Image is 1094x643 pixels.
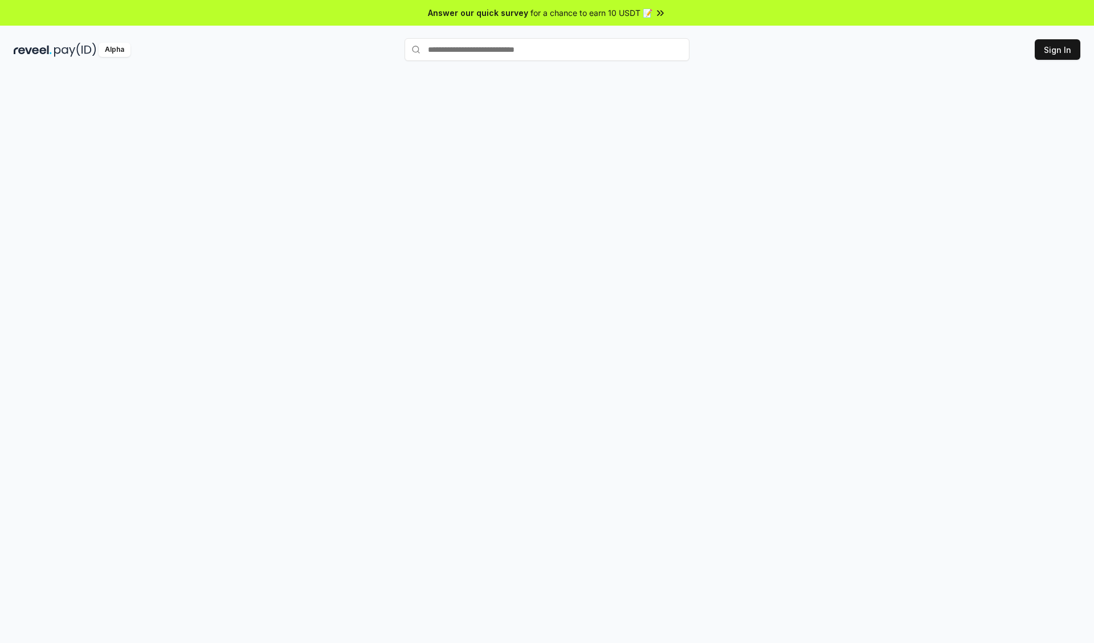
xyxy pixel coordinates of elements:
span: for a chance to earn 10 USDT 📝 [530,7,652,19]
img: pay_id [54,43,96,57]
div: Alpha [99,43,130,57]
button: Sign In [1035,39,1080,60]
span: Answer our quick survey [428,7,528,19]
img: reveel_dark [14,43,52,57]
